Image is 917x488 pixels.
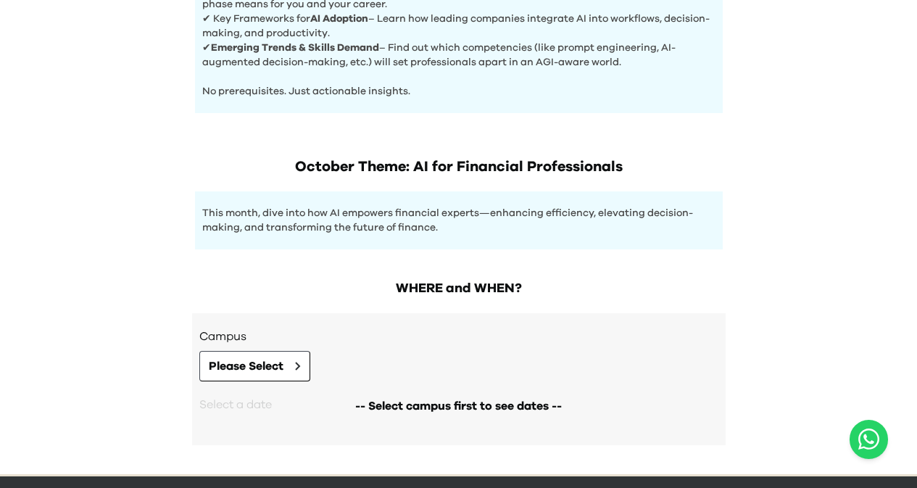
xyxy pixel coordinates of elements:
[202,12,715,41] p: ✔ Key Frameworks for – Learn how leading companies integrate AI into workflows, decision-making, ...
[850,420,888,459] a: Chat with us on WhatsApp
[209,357,283,375] span: Please Select
[202,206,715,235] p: This month, dive into how AI empowers financial experts—enhancing efficiency, elevating decision-...
[202,41,715,70] p: ✔ – Find out which competencies (like prompt engineering, AI-augmented decision-making, etc.) wil...
[355,397,562,415] span: -- Select campus first to see dates --
[199,351,310,381] button: Please Select
[199,328,718,345] h3: Campus
[202,70,715,99] p: No prerequisites. Just actionable insights.
[192,278,726,299] h2: WHERE and WHEN?
[310,14,368,24] b: AI Adoption
[195,157,723,177] h1: October Theme: AI for Financial Professionals
[211,43,379,53] b: Emerging Trends & Skills Demand
[850,420,888,459] button: Open WhatsApp chat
